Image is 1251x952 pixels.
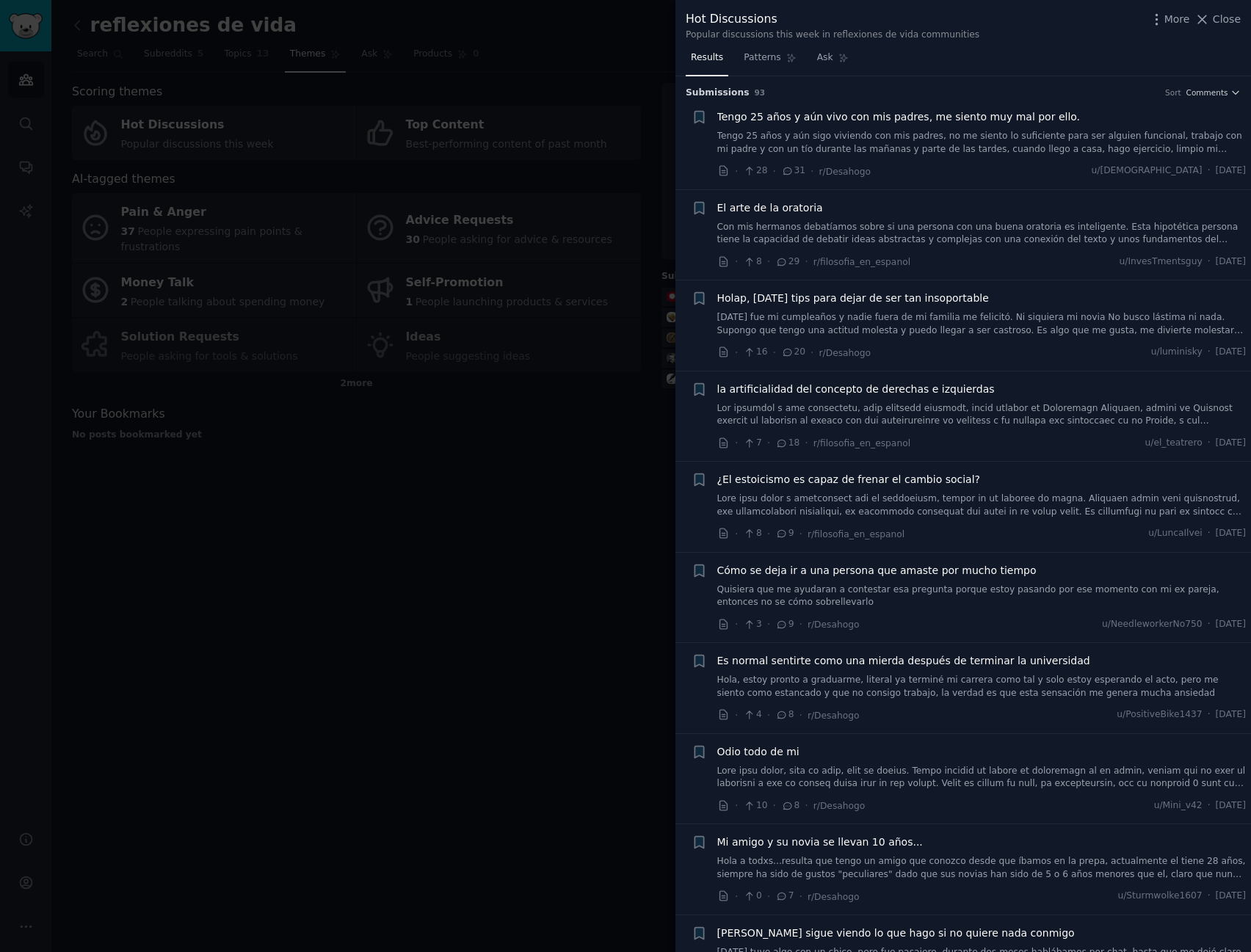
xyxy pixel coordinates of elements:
span: r/Desahogo [813,801,866,811]
span: · [1208,437,1211,450]
span: 18 [775,437,799,450]
span: · [1208,255,1211,269]
span: r/Desahogo [808,711,860,721]
a: Tengo 25 años y aún vivo con mis padres, me siento muy mal por ello. [717,109,1081,125]
span: · [1208,890,1211,903]
span: · [1208,164,1211,178]
span: · [1208,346,1211,359]
span: 0 [743,890,761,903]
span: 3 [743,618,761,631]
span: [DATE] [1216,890,1246,903]
a: Tengo 25 años y aún sigo viviendo con mis padres, no me siento lo suficiente para ser alguien fun... [717,130,1247,156]
span: 31 [781,164,805,178]
button: More [1149,12,1190,27]
span: · [735,526,738,542]
span: 16 [743,346,767,359]
a: Cómo se deja ir a una persona que amaste por mucho tiempo [717,563,1037,578]
span: 9 [775,527,794,540]
span: [DATE] [1216,618,1246,631]
a: Hola a todxs...resulta que tengo un amigo que conozco desde que íbamos en la prepa, actualmente e... [717,855,1247,881]
span: · [767,526,770,542]
span: r/Desahogo [808,892,860,902]
span: El arte de la oratoria [717,200,823,216]
span: · [811,164,813,179]
span: · [773,345,776,360]
a: ¿El estoicismo es capaz de frenar el cambio social? [717,472,981,487]
span: [DATE] [1216,346,1246,359]
span: Holap, [DATE] tips para dejar de ser tan insoportable [717,291,989,306]
span: Close [1213,12,1241,27]
span: · [767,708,770,723]
span: · [1208,799,1211,813]
span: [DATE] [1216,799,1246,813]
span: · [735,708,738,723]
span: 8 [775,708,794,722]
div: Popular discussions this week in reflexiones de vida communities [686,29,979,42]
a: Mi amigo y su novia se llevan 10 años... [717,835,923,850]
span: [DATE] [1216,255,1246,269]
a: Con mis hermanos debatíamos sobre si una persona con una buena oratoria es inteligente. Esta hipo... [717,221,1247,247]
span: Submission s [686,87,750,100]
span: · [805,798,808,813]
span: u/el_teatrero [1145,437,1202,450]
span: 4 [743,708,761,722]
span: r/filosofia_en_espanol [813,438,910,448]
span: · [767,254,770,269]
span: u/[DEMOGRAPHIC_DATA] [1091,164,1202,178]
span: [DATE] [1216,708,1246,722]
span: [DATE] [1216,164,1246,178]
span: 8 [743,527,761,540]
span: 9 [775,618,794,631]
a: Es normal sentirte como una mierda después de terminar la universidad [717,653,1090,669]
span: r/Desahogo [808,619,860,630]
span: 8 [781,799,799,813]
span: · [811,345,813,360]
span: More [1164,12,1190,27]
span: · [799,708,802,723]
span: 7 [775,890,794,903]
span: 7 [743,437,761,450]
span: · [767,435,770,451]
span: r/filosofia_en_espanol [808,529,904,539]
span: 20 [781,346,805,359]
span: · [773,798,776,813]
span: · [767,889,770,904]
div: Hot Discussions [686,10,979,29]
span: u/Sturmwolke1607 [1117,890,1202,903]
span: · [735,889,738,904]
span: u/NeedleworkerNo750 [1102,618,1203,631]
span: · [805,254,808,269]
span: [DATE] [1216,527,1246,540]
span: 93 [755,88,766,97]
span: 10 [743,799,767,813]
span: 8 [743,255,761,269]
span: · [735,254,738,269]
a: Odio todo de mi [717,744,799,760]
span: · [805,435,808,451]
a: Lore ipsu dolor, sita co adip, elit se doeius. Tempo incidid ut labore et doloremagn al en admin,... [717,765,1247,791]
span: · [799,526,802,542]
span: · [735,798,738,813]
a: [PERSON_NAME] sigue viendo lo que hago si no quiere nada conmigo [717,926,1075,941]
a: Patterns [739,46,801,76]
span: · [735,435,738,451]
span: u/InvesTmentsguy [1120,255,1203,269]
span: la artificialidad del concepto de derechas e izquierdas [717,382,995,397]
span: u/luminisky [1151,346,1203,359]
span: · [773,164,776,179]
span: · [799,889,802,904]
span: u/Mini_v42 [1154,799,1203,813]
span: u/LuncaIlvei [1148,527,1202,540]
span: · [735,617,738,632]
span: 28 [743,164,767,178]
a: Lore ipsu dolor s ametconsect adi el seddoeiusm, tempor in ut laboree do magna. Aliquaen admin ve... [717,493,1247,518]
span: · [1208,618,1211,631]
span: 29 [775,255,799,269]
span: · [767,617,770,632]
